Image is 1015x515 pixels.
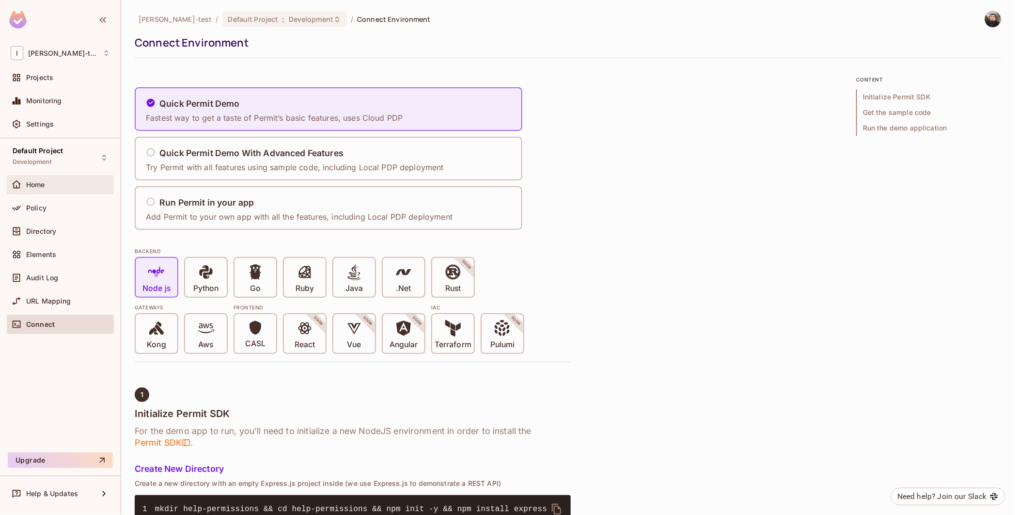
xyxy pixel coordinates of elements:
[142,284,171,293] p: Node js
[13,147,63,155] span: Default Project
[435,340,471,350] p: Terraform
[985,11,1001,27] img: Ignacio Suarez
[11,46,23,60] span: I
[13,158,52,166] span: Development
[856,89,1001,105] span: Initialize Permit SDK
[26,204,47,212] span: Policy
[159,198,254,208] h5: Run Permit in your app
[234,304,425,311] div: Frontend
[155,505,547,514] span: mkdir help-permissions && cd help-permissions && npm init -y && npm install express
[26,490,78,498] span: Help & Updates
[295,340,315,350] p: React
[357,15,431,24] span: Connect Environment
[490,340,515,350] p: Pulumi
[856,120,1001,136] span: Run the demo application
[497,302,535,340] span: SOON
[142,503,155,515] span: 1
[193,284,219,293] p: Python
[146,162,444,173] p: Try Permit with all features using sample code, including Local PDP deployment
[8,452,113,468] button: Upgrade
[390,340,418,350] p: Angular
[347,340,361,350] p: Vue
[26,181,45,189] span: Home
[250,284,261,293] p: Go
[146,211,453,222] p: Add Permit to your own app with all the features, including Local PDP deployment
[26,74,53,81] span: Projects
[228,15,279,24] span: Default Project
[141,391,143,399] span: 1
[135,408,571,419] h4: Initialize Permit SDK
[282,16,285,23] span: :
[396,284,411,293] p: .Net
[431,304,524,311] div: IAC
[856,105,1001,120] span: Get the sample code
[159,99,240,109] h5: Quick Permit Demo
[398,302,436,340] span: SOON
[897,491,987,502] div: Need help? Join our Slack
[135,437,191,449] span: Permit SDK
[135,304,228,311] div: Gateways
[26,97,62,105] span: Monitoring
[135,480,571,487] p: Create a new directory with an empty Express.js project inside (we use Express.js to demonstrate ...
[351,15,353,24] li: /
[198,340,213,350] p: Aws
[856,76,1001,83] p: content
[26,297,71,305] span: URL Mapping
[9,11,27,29] img: SReyMgAAAABJRU5ErkJggg==
[135,464,571,474] h5: Create New Directory
[445,284,461,293] p: Rust
[448,246,485,284] span: SOON
[26,120,54,128] span: Settings
[349,302,387,340] span: SOON
[216,15,218,24] li: /
[159,148,344,158] h5: Quick Permit Demo With Advanced Features
[296,284,314,293] p: Ruby
[26,321,55,328] span: Connect
[139,15,212,24] span: the active workspace
[135,425,571,449] h6: For the demo app to run, you’ll need to initialize a new NodeJS environment in order to install t...
[289,15,333,24] span: Development
[26,274,58,282] span: Audit Log
[26,251,56,258] span: Elements
[147,340,166,350] p: Kong
[26,227,56,235] span: Directory
[245,339,265,349] p: CASL
[28,49,98,57] span: Workspace: Ignacio-test
[299,302,337,340] span: SOON
[345,284,363,293] p: Java
[135,247,571,255] div: BACKEND
[146,113,403,123] p: Fastest way to get a taste of Permit’s basic features, uses Cloud PDP
[135,35,997,50] div: Connect Environment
